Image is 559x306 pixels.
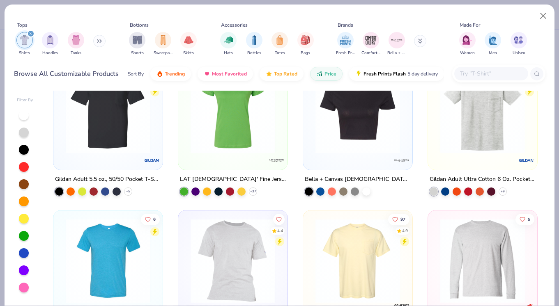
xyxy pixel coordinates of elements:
img: cdc8e803-10e2-4d02-afb6-6b9e0f671292 [311,69,404,153]
button: filter button [129,32,145,56]
span: 5 [528,217,530,221]
button: Like [388,213,409,225]
button: Close [536,8,551,24]
button: filter button [16,32,33,56]
div: LAT [DEMOGRAPHIC_DATA]' Fine Jersey T-Shirt [180,174,286,185]
span: Bottles [247,50,261,56]
button: Top Rated [260,67,304,81]
span: Unisex [513,50,525,56]
img: flash.gif [355,71,362,77]
div: Tops [17,21,28,29]
button: filter button [42,32,58,56]
img: Bella + Canvas logo [393,152,410,169]
img: Women Image [462,35,472,45]
img: Bags Image [301,35,310,45]
button: filter button [246,32,262,56]
button: Like [273,213,285,225]
img: most_fav.gif [204,71,210,77]
span: Shorts [131,50,144,56]
button: filter button [297,32,314,56]
img: Bella + Canvas Image [391,34,403,46]
img: Skirts Image [184,35,193,45]
button: filter button [68,32,84,56]
span: + 5 [126,189,130,194]
img: adc43d33-d3f2-4de8-97e0-50c49ebd7fcc [186,219,279,303]
div: Bella + Canvas [DEMOGRAPHIC_DATA]' Poly-Cotton Crop T-Shirt [305,174,411,185]
span: Bella + Canvas [387,50,406,56]
img: Bottles Image [250,35,259,45]
img: Tanks Image [71,35,81,45]
span: Hoodies [42,50,58,56]
div: Gildan Adult Ultra Cotton 6 Oz. Pocket T-Shirt [430,174,536,185]
span: 97 [400,217,405,221]
div: Brands [338,21,353,29]
div: filter for Sweatpants [154,32,173,56]
img: Gildan logo [144,152,160,169]
div: filter for Shirts [16,32,33,56]
div: Made For [460,21,480,29]
div: filter for Unisex [511,32,527,56]
img: Gildan logo [518,152,535,169]
button: filter button [271,32,288,56]
span: + 9 [501,189,505,194]
span: Top Rated [274,71,297,77]
img: Men Image [488,35,497,45]
div: filter for Comfort Colors [361,32,380,56]
div: filter for Bags [297,32,314,56]
span: Price [324,71,336,77]
div: 4.9 [402,228,408,234]
button: Like [141,213,160,225]
button: Fresh Prints Flash5 day delivery [349,67,444,81]
span: Most Favorited [212,71,247,77]
button: filter button [180,32,197,56]
div: Sort By [128,70,144,78]
img: Totes Image [275,35,284,45]
img: f5eec0e1-d4f5-4763-8e76-d25e830d2ec3 [62,69,154,153]
button: filter button [220,32,237,56]
div: filter for Women [459,32,476,56]
img: trending.gif [156,71,163,77]
span: Trending [165,71,185,77]
button: filter button [511,32,527,56]
button: Most Favorited [198,67,253,81]
div: Filter By [17,97,33,103]
div: filter for Totes [271,32,288,56]
img: Hats Image [224,35,233,45]
input: Try "T-Shirt" [459,69,522,78]
button: filter button [459,32,476,56]
div: filter for Shorts [129,32,145,56]
img: LAT logo [269,152,285,169]
span: Sweatpants [154,50,173,56]
div: Bottoms [130,21,149,29]
img: f6f9d425-f832-4430-a14d-d4f2145bfe49 [62,219,154,303]
div: filter for Bella + Canvas [387,32,406,56]
span: Men [489,50,497,56]
button: filter button [485,32,501,56]
img: Comfort Colors Image [365,34,377,46]
button: Price [310,67,343,81]
button: filter button [336,32,355,56]
img: d5649f4e-aee5-47e3-92ae-bd50963b5580 [186,69,279,153]
img: 284e3bdb-833f-4f21-a3b0-720291adcbd9 [311,219,404,303]
span: Tanks [71,50,81,56]
span: + 37 [250,189,256,194]
span: 5 day delivery [407,69,438,79]
div: filter for Fresh Prints [336,32,355,56]
div: Browse All Customizable Products [14,69,119,79]
img: Shirts Image [20,35,29,45]
span: Women [460,50,475,56]
div: filter for Men [485,32,501,56]
img: Shorts Image [133,35,142,45]
span: Skirts [183,50,194,56]
button: filter button [154,32,173,56]
div: Accessories [221,21,248,29]
button: filter button [361,32,380,56]
span: Bags [301,50,310,56]
button: Trending [150,67,191,81]
img: Fresh Prints Image [339,34,352,46]
img: Hoodies Image [46,35,55,45]
span: Fresh Prints [336,50,355,56]
span: Comfort Colors [361,50,380,56]
div: filter for Bottles [246,32,262,56]
button: Like [515,213,534,225]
